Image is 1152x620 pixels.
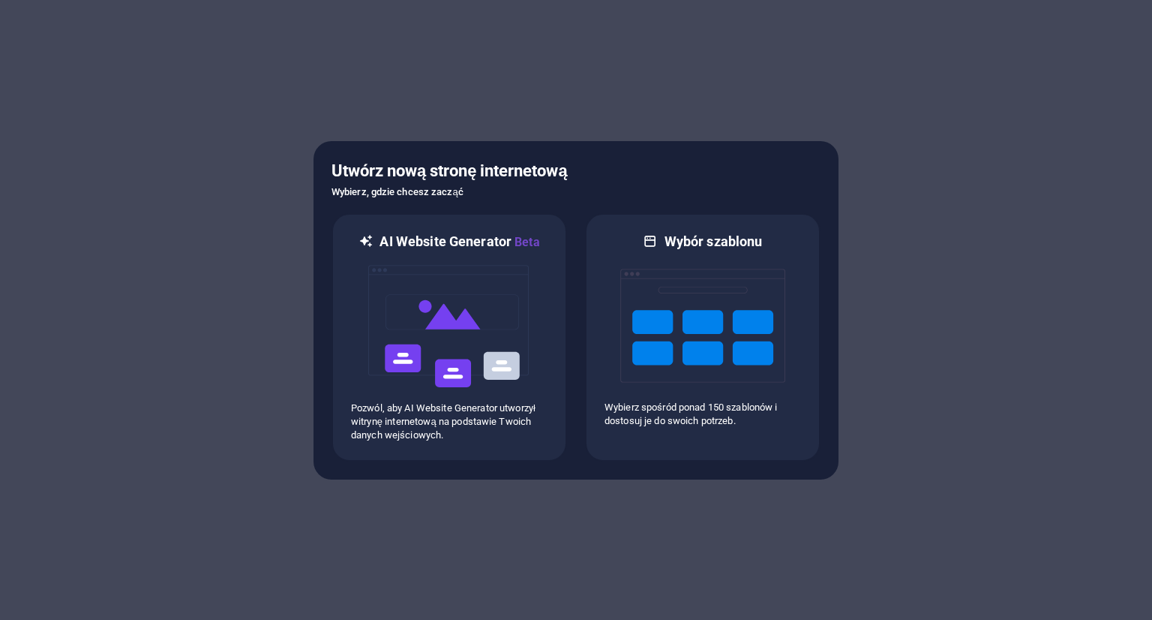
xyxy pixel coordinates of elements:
h6: Wybór szablonu [664,233,763,251]
p: Pozwól, aby AI Website Generator utworzył witrynę internetową na podstawie Twoich danych wejściow... [351,402,547,442]
p: Wybierz spośród ponad 150 szablonów i dostosuj je do swoich potrzeb. [604,401,801,428]
img: ai [367,251,532,402]
div: Wybór szablonuWybierz spośród ponad 150 szablonów i dostosuj je do swoich potrzeb. [585,213,820,462]
h6: AI Website Generator [379,233,539,251]
h5: Utwórz nową stronę internetową [331,159,820,183]
h6: Wybierz, gdzie chcesz zacząć [331,183,820,201]
div: AI Website GeneratorBetaaiPozwól, aby AI Website Generator utworzył witrynę internetową na podsta... [331,213,567,462]
span: Beta [511,235,540,249]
